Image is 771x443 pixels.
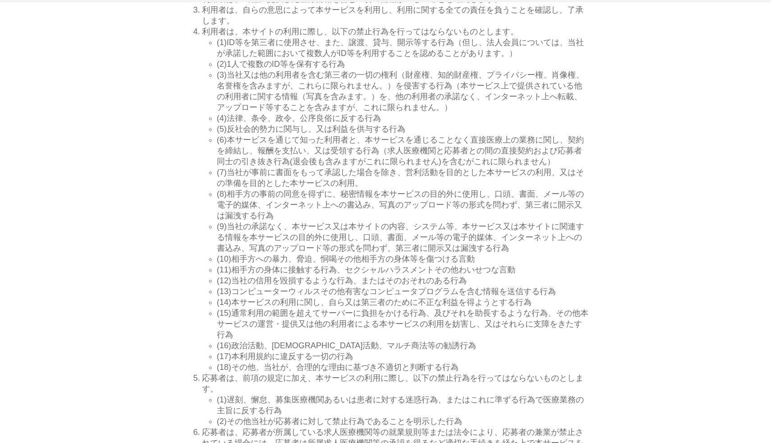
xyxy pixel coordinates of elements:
span: (7)当社が事前に書面をもって承認した場合を除き、営利活動を目的とした本サービスの利用、又はその準備を目的とした本サービスの利用。 [217,168,584,188]
span: (17)本利用規約に違反する一切の行為 [217,352,353,361]
span: (1)ID等を第三者に使用させ、また、譲渡、貸与、開示等する行為（但し、法人会員については、当社が承諾した範囲において複数人がID等を利用することを認めることがあります。） [217,38,584,58]
span: (3)当社又は他の利用者を含む第三者の一切の権利（財産権、知的財産権、プライバシー権、肖像権、名誉権を含みますが、これらに限られません。）を侵害する行為（本サービス上で提供されている他の利用者に... [217,70,584,112]
span: (4)法律、条令、政令、公序良俗に反する行為 [217,114,381,123]
span: (18)その他、当社が、合理的な理由に基づき不適切と判断する行為 [217,363,459,372]
span: (8)相手方の事前の同意を得ずに、秘密情報を本サービスの目的外に使用し、口頭、書面、メール等の電子的媒体、インターネット上への書込み、写真のアップロード等の形式を問わず、第三者に開示又は漏洩する行為 [217,189,584,220]
span: (1)遅刻、懈怠、募集医療機関あるいは患者に対する迷惑行為、またはこれに準ずる行為で医療業務の主旨に反する行為 [217,395,584,415]
span: (14)本サービスの利用に関し、自ら又は第三者のために不正な利益を得ようとする行為 [217,298,532,307]
span: 応募者は、前項の規定に加え、本サービスの利用に際し、以下の禁止行為を行ってはならないものとします。 [202,374,583,393]
span: (2)その他当社が応募者に対して禁止行為であることを明示した行為 [217,417,462,426]
span: (6)本サービスを通じて知った利用者と、本サービスを通じることなく直接医療上の業務に関し、契約を締結し、報酬を支払い、又は受領する行為（求人医療機関と応募者との間の直接契約および応募者同士の引き... [217,135,584,166]
span: (16)政治活動、[DEMOGRAPHIC_DATA]活動、マルチ商法等の勧誘行為 [217,341,476,350]
span: (10)相手方への暴力、脅迫、恫喝その他相手方の身体等を傷つける言動 [217,254,475,263]
span: (9)当社の承諾なく、本サービス又は本サイトの内容、システム等、本サービス又は本サイトに関連する情報を本サービスの目的外に使用し、口頭、書面、メール等の電子的媒体、インターネット上への書込み、写... [217,222,584,253]
span: (2)1人で複数のID等を保有する行為 [217,60,345,69]
span: 利用者は、自らの意思によって本サービスを利用し、利用に関する全ての責任を負うことを確認し、了承します。 [202,5,583,25]
span: 利用者は、本サイトの利用に際し、以下の禁止行為を行ってはならないものとします。 [202,27,519,36]
span: (12)当社の信用を毀損するような行為、またはそのおそれのある行為 [217,276,467,285]
span: (15)通常利用の範囲を超えてサーバーに負担をかける行為、及びそれを助長するような行為、その他本サービスの運営・提供又は他の利用者による本サービスの利用を妨害し、又はそれらに支障をきたす行為 [217,309,588,339]
span: (5)反社会的勢力に関与し、又は利益を供与する行為 [217,125,405,134]
span: (11)相手方の身体に接触する行為、セクシャルハラスメントその他わいせつな言動 [217,265,515,274]
span: (13)コンピューターウィルスその他有害なコンピュータプログラムを含む情報を送信する行為 [217,287,556,296]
